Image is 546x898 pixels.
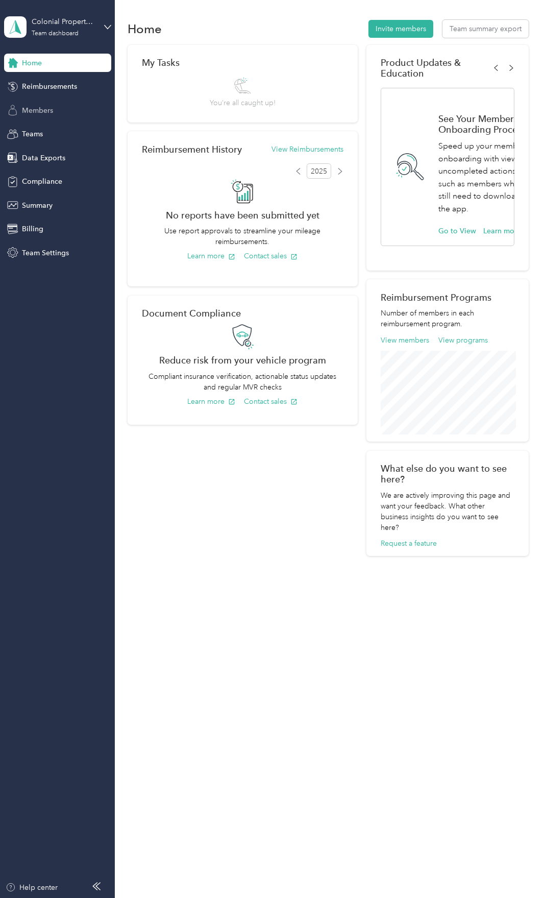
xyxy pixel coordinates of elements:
[22,105,53,116] span: Members
[142,57,343,68] div: My Tasks
[368,20,433,38] button: Invite members
[438,113,532,135] h1: See Your Members' Onboarding Process
[381,538,437,549] button: Request a feature
[22,224,43,234] span: Billing
[22,248,69,258] span: Team Settings
[244,251,297,261] button: Contact sales
[22,153,65,163] span: Data Exports
[381,490,514,533] div: We are actively improving this page and want your feedback. What other business insights do you w...
[489,841,546,898] iframe: Everlance-gr Chat Button Frame
[32,31,79,37] div: Team dashboard
[381,292,514,303] h2: Reimbursement Programs
[187,396,235,407] button: Learn more
[128,23,162,34] h1: Home
[32,16,95,27] div: Colonial Property Management
[22,176,62,187] span: Compliance
[438,335,488,346] button: View programs
[142,355,343,366] h2: Reduce risk from your vehicle program
[22,200,53,211] span: Summary
[483,226,532,236] button: Learn more
[142,226,343,247] p: Use report approvals to streamline your mileage reimbursements.
[142,210,343,221] h2: No reports have been submitted yet
[210,98,276,108] span: You’re all caught up!
[142,144,242,155] h2: Reimbursement History
[142,308,241,319] h2: Document Compliance
[22,81,77,92] span: Reimbursements
[142,371,343,393] p: Compliant insurance verification, actionable status updates and regular MVR checks
[381,335,429,346] button: View members
[22,129,43,139] span: Teams
[6,882,58,893] button: Help center
[187,251,235,261] button: Learn more
[381,308,514,329] p: Number of members in each reimbursement program.
[438,226,476,236] button: Go to View
[381,57,493,79] span: Product Updates & Education
[438,140,532,215] p: Speed up your members' onboarding with views of uncompleted actions, such as members who still ne...
[22,58,42,68] span: Home
[244,396,297,407] button: Contact sales
[381,463,514,484] div: What else do you want to see here?
[442,20,529,38] button: Team summary export
[307,163,331,179] span: 2025
[271,144,343,155] button: View Reimbursements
